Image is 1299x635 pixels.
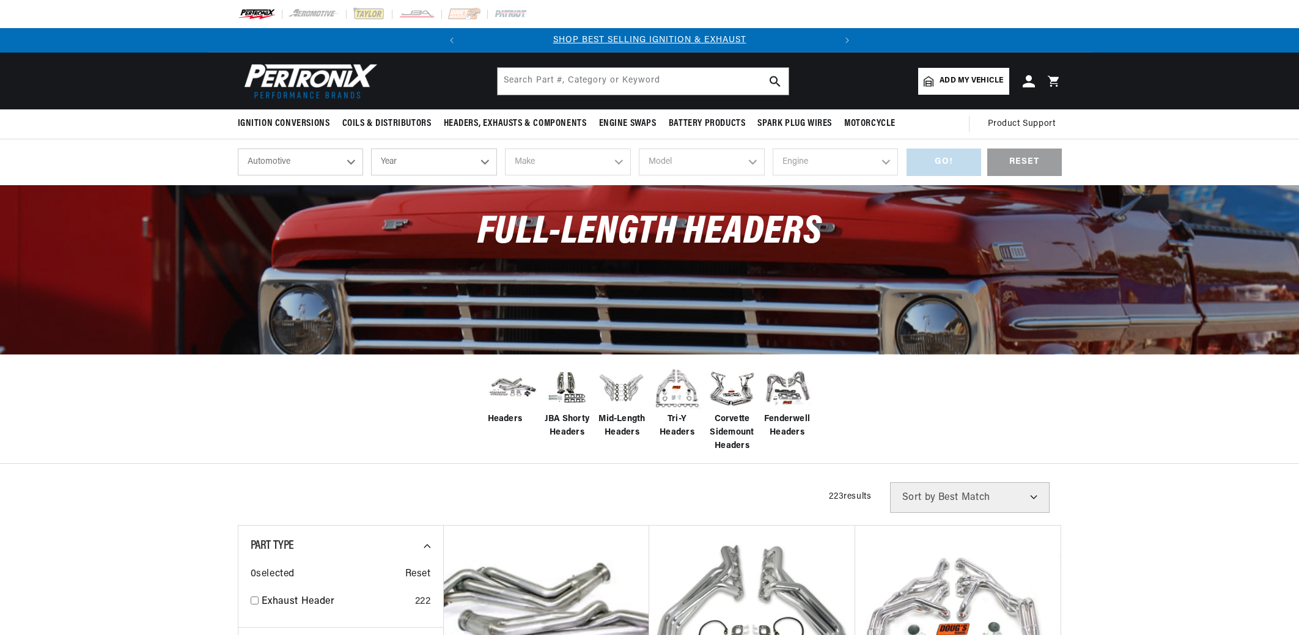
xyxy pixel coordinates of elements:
[543,413,592,440] span: JBA Shorty Headers
[342,117,432,130] span: Coils & Distributors
[838,109,902,138] summary: Motorcycle
[488,369,537,407] img: Headers
[669,117,746,130] span: Battery Products
[708,413,757,453] span: Corvette Sidemount Headers
[835,28,859,53] button: Translation missing: en.sections.announcements.next_announcement
[464,34,835,47] div: 1 of 2
[251,540,294,552] span: Part Type
[598,364,647,440] a: Mid-Length Headers Mid-Length Headers
[988,109,1062,139] summary: Product Support
[763,364,812,413] img: Fenderwell Headers
[598,364,647,413] img: Mid-Length Headers
[405,567,431,582] span: Reset
[444,117,587,130] span: Headers, Exhausts & Components
[464,34,835,47] div: Announcement
[599,117,657,130] span: Engine Swaps
[238,60,378,102] img: Pertronix
[238,117,330,130] span: Ignition Conversions
[498,68,789,95] input: Search Part #, Category or Keyword
[488,364,537,426] a: Headers Headers
[890,482,1050,513] select: Sort by
[488,413,523,426] span: Headers
[829,492,871,501] span: 223 results
[708,364,757,413] img: Corvette Sidemount Headers
[844,117,896,130] span: Motorcycle
[762,68,789,95] button: search button
[918,68,1009,95] a: Add my vehicle
[251,567,295,582] span: 0 selected
[763,413,812,440] span: Fenderwell Headers
[639,149,765,175] select: Model
[543,364,592,440] a: JBA Shorty Headers JBA Shorty Headers
[438,109,593,138] summary: Headers, Exhausts & Components
[593,109,663,138] summary: Engine Swaps
[207,28,1092,53] slideshow-component: Translation missing: en.sections.announcements.announcement_bar
[653,364,702,413] img: Tri-Y Headers
[477,213,822,252] span: Full-Length Headers
[902,493,936,502] span: Sort by
[543,367,592,408] img: JBA Shorty Headers
[238,109,336,138] summary: Ignition Conversions
[751,109,838,138] summary: Spark Plug Wires
[505,149,631,175] select: Make
[238,149,364,175] select: Ride Type
[763,364,812,440] a: Fenderwell Headers Fenderwell Headers
[988,117,1056,131] span: Product Support
[773,149,899,175] select: Engine
[653,413,702,440] span: Tri-Y Headers
[440,28,464,53] button: Translation missing: en.sections.announcements.previous_announcement
[371,149,497,175] select: Year
[336,109,438,138] summary: Coils & Distributors
[653,364,702,440] a: Tri-Y Headers Tri-Y Headers
[663,109,752,138] summary: Battery Products
[553,35,746,45] a: SHOP BEST SELLING IGNITION & EXHAUST
[757,117,832,130] span: Spark Plug Wires
[598,413,647,440] span: Mid-Length Headers
[708,364,757,453] a: Corvette Sidemount Headers Corvette Sidemount Headers
[415,594,431,610] div: 222
[262,594,410,610] a: Exhaust Header
[940,75,1003,87] span: Add my vehicle
[987,149,1062,176] div: RESET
